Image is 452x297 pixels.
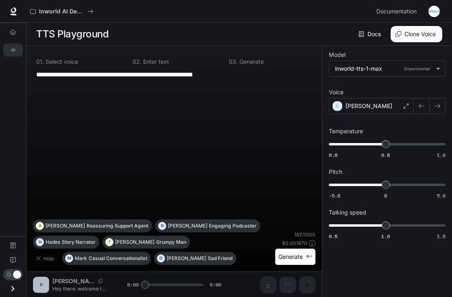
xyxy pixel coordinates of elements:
[357,26,384,42] a: Docs
[167,256,206,261] p: [PERSON_NAME]
[65,252,73,265] div: M
[437,192,445,199] span: 5.0
[3,239,23,252] a: Documentation
[159,219,166,232] div: D
[33,252,59,265] button: Hide
[384,192,387,199] span: 0
[329,89,343,95] p: Voice
[36,26,109,42] h1: TTS Playground
[156,240,186,245] p: Grumpy Man
[329,192,340,199] span: -5.0
[26,3,97,20] button: All workspaces
[133,59,141,65] p: 0 2 .
[154,252,236,265] button: O[PERSON_NAME]Sad Friend
[89,256,147,261] p: Casual Conversationalist
[381,152,390,158] span: 0.8
[46,240,60,245] p: Hades
[329,128,363,134] p: Temperature
[329,169,342,175] p: Pitch
[44,59,78,65] p: Select voice
[39,8,85,15] p: Inworld AI Demos
[141,59,169,65] p: Enter text
[87,223,148,228] p: Reassuring Support Agent
[373,3,423,20] a: Documentation
[3,254,23,267] a: Feedback
[346,102,392,110] p: [PERSON_NAME]
[306,254,312,259] p: ⌘⏎
[157,252,165,265] div: O
[426,3,442,20] button: User avatar
[36,236,43,249] div: H
[13,270,21,279] span: Dark mode toggle
[329,210,366,215] p: Talking speed
[329,52,346,58] p: Model
[62,240,96,245] p: Story Narrator
[102,236,190,249] button: T[PERSON_NAME]Grumpy Man
[329,152,337,158] span: 0.6
[36,59,44,65] p: 0 1 .
[282,240,307,247] p: $ 0.001670
[3,43,23,56] a: TTS Playground
[275,249,315,265] button: Generate⌘⏎
[3,26,23,39] a: Overview
[4,280,22,297] button: Open drawer
[381,233,390,240] span: 1.0
[294,231,315,238] p: 167 / 1000
[437,152,445,158] span: 1.0
[155,219,260,232] button: D[PERSON_NAME]Engaging Podcaster
[437,233,445,240] span: 1.5
[403,65,432,72] p: Experimental
[46,223,85,228] p: [PERSON_NAME]
[428,6,440,17] img: User avatar
[36,219,43,232] div: A
[238,59,264,65] p: Generate
[115,240,154,245] p: [PERSON_NAME]
[168,223,207,228] p: [PERSON_NAME]
[208,256,233,261] p: Sad Friend
[335,65,432,73] div: inworld-tts-1-max
[229,59,238,65] p: 0 3 .
[209,223,256,228] p: Engaging Podcaster
[75,256,87,261] p: Mark
[62,252,151,265] button: MMarkCasual Conversationalist
[329,233,337,240] span: 0.5
[33,236,99,249] button: HHadesStory Narrator
[376,7,417,17] span: Documentation
[106,236,113,249] div: T
[33,219,152,232] button: A[PERSON_NAME]Reassuring Support Agent
[329,61,445,76] div: inworld-tts-1-maxExperimental
[391,26,442,42] button: Clone Voice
